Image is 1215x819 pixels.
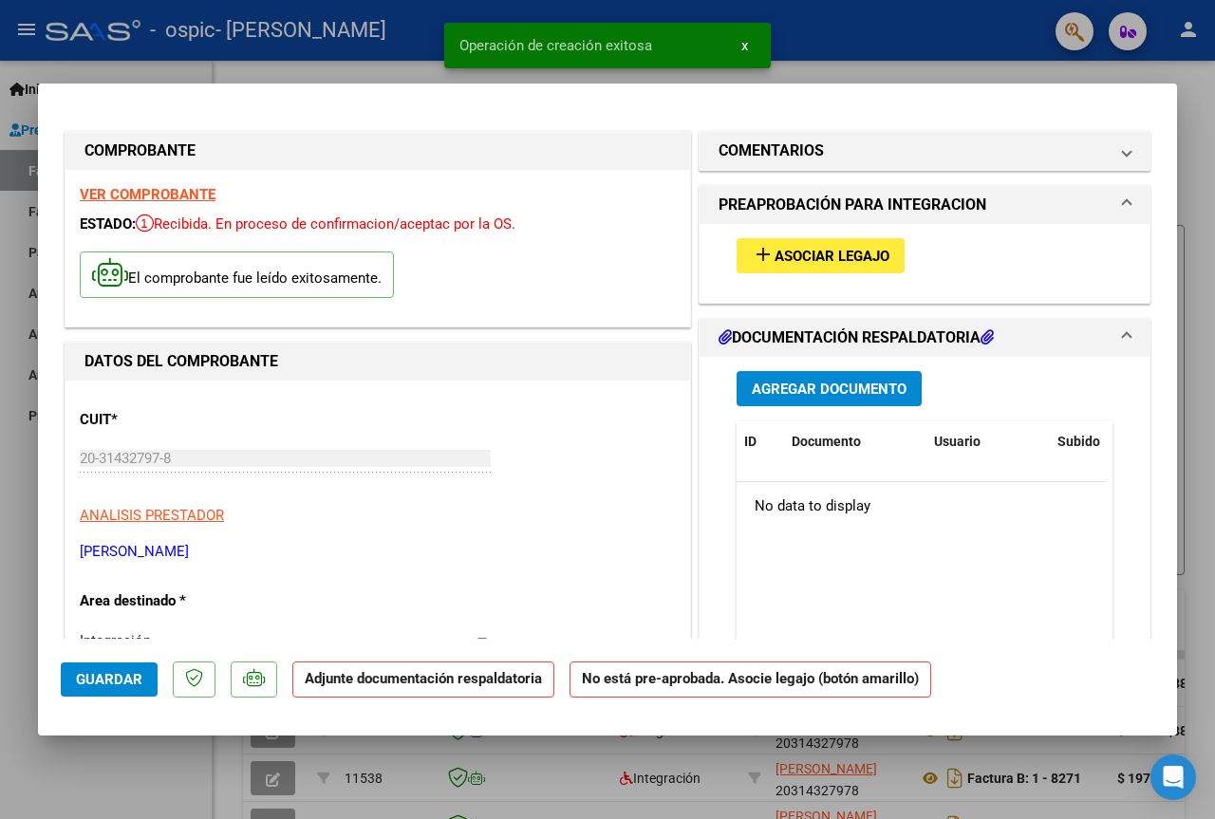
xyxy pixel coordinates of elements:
[741,37,748,54] span: x
[700,357,1150,751] div: DOCUMENTACIÓN RESPALDATORIA
[719,140,824,162] h1: COMENTARIOS
[737,371,922,406] button: Agregar Documento
[80,632,151,649] span: Integración
[726,28,763,63] button: x
[80,409,258,431] p: CUIT
[792,434,861,449] span: Documento
[459,36,652,55] span: Operación de creación exitosa
[737,482,1106,530] div: No data to display
[80,215,136,233] span: ESTADO:
[84,352,278,370] strong: DATOS DEL COMPROBANTE
[700,132,1150,170] mat-expansion-panel-header: COMENTARIOS
[80,507,224,524] span: ANALISIS PRESTADOR
[700,319,1150,357] mat-expansion-panel-header: DOCUMENTACIÓN RESPALDATORIA
[719,326,994,349] h1: DOCUMENTACIÓN RESPALDATORIA
[700,186,1150,224] mat-expansion-panel-header: PREAPROBACIÓN PARA INTEGRACION
[752,381,907,398] span: Agregar Documento
[80,541,676,563] p: [PERSON_NAME]
[61,662,158,697] button: Guardar
[775,248,889,265] span: Asociar Legajo
[80,251,394,298] p: El comprobante fue leído exitosamente.
[570,661,931,698] strong: No está pre-aprobada. Asocie legajo (botón amarillo)
[737,238,905,273] button: Asociar Legajo
[700,224,1150,303] div: PREAPROBACIÓN PARA INTEGRACION
[926,421,1050,462] datatable-header-cell: Usuario
[744,434,757,449] span: ID
[136,215,515,233] span: Recibida. En proceso de confirmacion/aceptac por la OS.
[80,590,258,612] p: Area destinado *
[305,670,542,687] strong: Adjunte documentación respaldatoria
[784,421,926,462] datatable-header-cell: Documento
[76,671,142,688] span: Guardar
[1057,434,1100,449] span: Subido
[737,421,784,462] datatable-header-cell: ID
[719,194,986,216] h1: PREAPROBACIÓN PARA INTEGRACION
[1050,421,1145,462] datatable-header-cell: Subido
[752,243,775,266] mat-icon: add
[1150,754,1196,800] div: Open Intercom Messenger
[84,141,196,159] strong: COMPROBANTE
[80,186,215,203] a: VER COMPROBANTE
[934,434,981,449] span: Usuario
